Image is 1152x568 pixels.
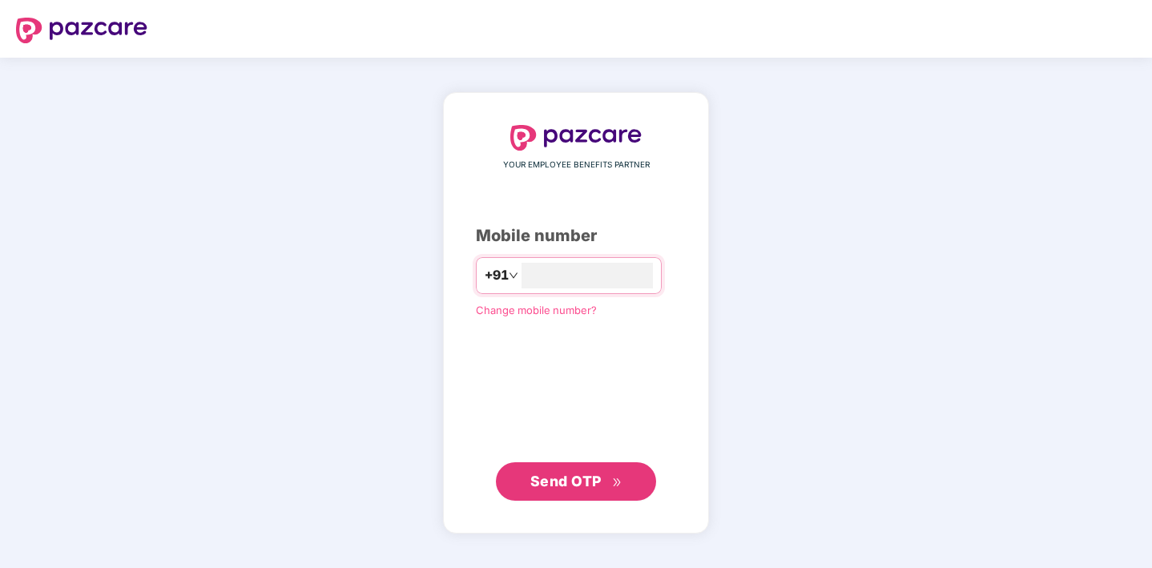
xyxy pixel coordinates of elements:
[496,462,656,501] button: Send OTPdouble-right
[612,477,622,488] span: double-right
[16,18,147,43] img: logo
[509,271,518,280] span: down
[476,304,597,316] a: Change mobile number?
[530,473,602,489] span: Send OTP
[510,125,642,151] img: logo
[503,159,650,171] span: YOUR EMPLOYEE BENEFITS PARTNER
[476,224,676,248] div: Mobile number
[485,265,509,285] span: +91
